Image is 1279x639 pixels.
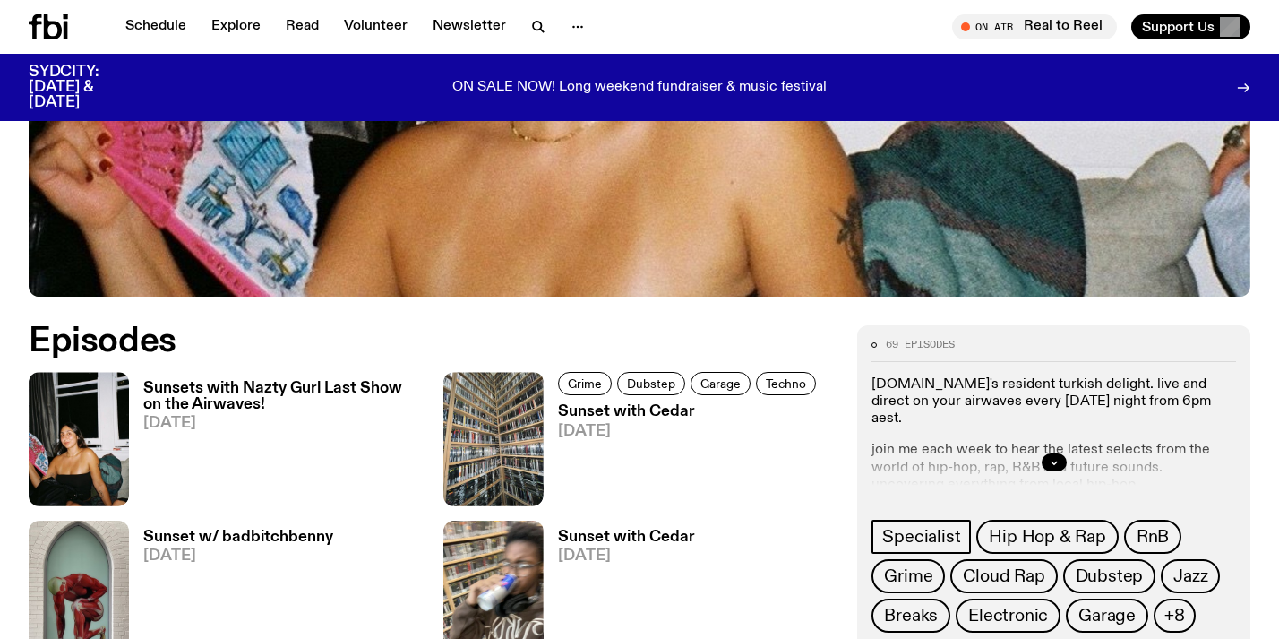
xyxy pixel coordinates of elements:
span: [DATE] [558,548,695,564]
a: Grime [558,372,612,395]
a: Sunset with Cedar[DATE] [544,404,821,505]
span: Garage [700,377,741,391]
span: Techno [766,377,806,391]
img: A corner shot of the fbi music library [443,372,544,505]
h3: Sunset w/ badbitchbenny [143,530,333,545]
span: [DATE] [143,416,422,431]
a: Read [275,14,330,39]
a: Garage [1066,599,1148,633]
a: Dubstep [617,372,685,395]
h3: SYDCITY: [DATE] & [DATE] [29,65,143,110]
a: Jazz [1161,559,1220,593]
a: Breaks [871,599,950,633]
span: Support Us [1142,19,1215,35]
span: Grime [884,566,932,586]
button: Support Us [1131,14,1250,39]
a: Garage [691,372,751,395]
button: +8 [1154,599,1196,633]
h3: Sunset with Cedar [558,530,695,545]
span: Cloud Rap [963,566,1044,586]
p: [DOMAIN_NAME]'s resident turkish delight. live and direct on your airwaves every [DATE] night fro... [871,376,1236,428]
span: Hip Hop & Rap [989,527,1105,547]
a: Hip Hop & Rap [976,520,1118,554]
a: Electronic [956,599,1060,633]
span: +8 [1164,606,1185,626]
h3: Sunsets with Nazty Gurl Last Show on the Airwaves! [143,381,422,411]
button: On AirReal to Reel [952,14,1117,39]
span: Jazz [1173,566,1207,586]
a: Explore [201,14,271,39]
span: Breaks [884,606,938,626]
span: Electronic [968,606,1048,626]
span: [DATE] [143,548,333,564]
span: 69 episodes [886,340,955,350]
a: Specialist [871,520,971,554]
span: Dubstep [1076,566,1144,586]
h3: Sunset with Cedar [558,404,821,419]
span: Dubstep [627,377,675,391]
a: RnB [1124,520,1181,554]
a: Cloud Rap [950,559,1057,593]
a: Dubstep [1063,559,1156,593]
span: Grime [568,377,602,391]
span: [DATE] [558,424,821,439]
a: Techno [756,372,816,395]
a: Volunteer [333,14,418,39]
a: Schedule [115,14,197,39]
p: ON SALE NOW! Long weekend fundraiser & music festival [452,80,827,96]
span: Garage [1078,606,1136,626]
span: Specialist [882,527,960,547]
a: Newsletter [422,14,517,39]
a: Grime [871,559,945,593]
h2: Episodes [29,325,836,358]
a: Sunsets with Nazty Gurl Last Show on the Airwaves![DATE] [129,381,422,505]
span: RnB [1137,527,1169,547]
